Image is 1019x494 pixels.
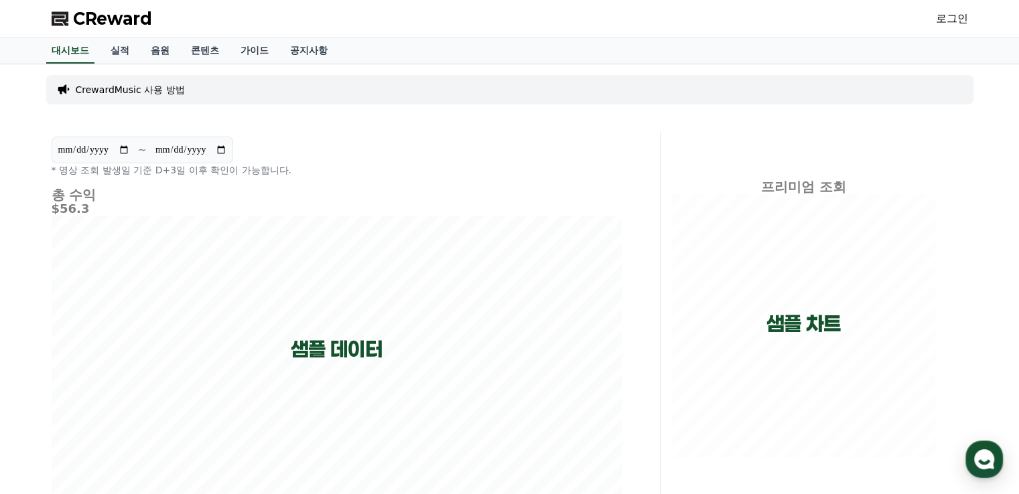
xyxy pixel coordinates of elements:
[42,403,50,414] span: 홈
[52,202,622,216] h5: $56.3
[207,403,223,414] span: 설정
[173,383,257,416] a: 설정
[100,38,140,64] a: 실적
[180,38,230,64] a: 콘텐츠
[4,383,88,416] a: 홈
[52,187,622,202] h4: 총 수익
[88,383,173,416] a: 대화
[46,38,94,64] a: 대시보드
[123,404,139,414] span: 대화
[76,83,185,96] a: CrewardMusic 사용 방법
[936,11,968,27] a: 로그인
[230,38,279,64] a: 가이드
[52,163,622,177] p: * 영상 조회 발생일 기준 D+3일 이후 확인이 가능합니다.
[52,8,152,29] a: CReward
[279,38,338,64] a: 공지사항
[671,179,936,194] h4: 프리미엄 조회
[138,142,147,158] p: ~
[766,312,841,336] p: 샘플 차트
[291,337,383,361] p: 샘플 데이터
[140,38,180,64] a: 음원
[73,8,152,29] span: CReward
